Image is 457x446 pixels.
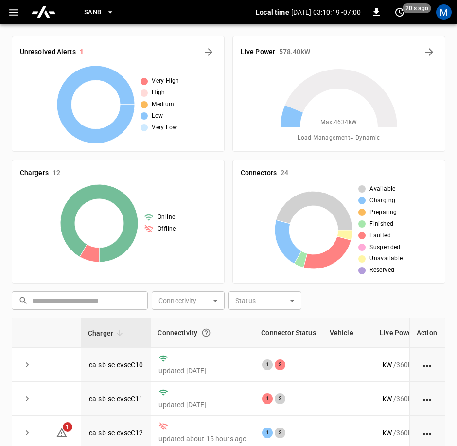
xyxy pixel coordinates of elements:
[158,213,175,222] span: Online
[279,47,310,57] h6: 578.40 kW
[422,360,434,370] div: action cell options
[369,254,403,264] span: Unavailable
[323,382,373,416] td: -
[152,111,163,121] span: Low
[369,208,397,217] span: Preparing
[197,324,215,341] button: Connection between the charger and our software.
[241,168,277,178] h6: Connectors
[158,324,247,341] div: Connectivity
[20,426,35,440] button: expand row
[158,434,246,444] p: updated about 15 hours ago
[158,366,246,375] p: updated [DATE]
[381,394,437,404] div: / 360 kW
[275,359,285,370] div: 2
[262,428,273,438] div: 1
[53,168,60,178] h6: 12
[89,429,143,437] a: ca-sb-se-evseC12
[436,4,452,20] div: profile-icon
[80,47,84,57] h6: 1
[323,348,373,382] td: -
[369,196,395,206] span: Charging
[392,4,407,20] button: set refresh interval
[20,168,49,178] h6: Chargers
[152,100,174,109] span: Medium
[298,133,380,143] span: Load Management = Dynamic
[323,318,373,348] th: Vehicle
[275,428,285,438] div: 2
[422,394,434,404] div: action cell options
[369,266,394,275] span: Reserved
[403,3,431,13] span: 20 s ago
[56,428,68,436] a: 1
[152,76,179,86] span: Very High
[422,44,437,60] button: Energy Overview
[256,7,289,17] p: Local time
[275,393,285,404] div: 2
[381,428,437,438] div: / 360 kW
[158,224,176,234] span: Offline
[20,392,35,406] button: expand row
[262,393,273,404] div: 1
[80,3,118,22] button: SanB
[381,360,392,370] p: - kW
[152,123,177,133] span: Very Low
[63,422,72,432] span: 1
[88,327,126,339] span: Charger
[201,44,216,60] button: All Alerts
[89,395,143,403] a: ca-sb-se-evseC11
[84,7,102,18] span: SanB
[158,400,246,410] p: updated [DATE]
[20,357,35,372] button: expand row
[369,184,396,194] span: Available
[381,394,392,404] p: - kW
[31,3,56,21] img: ampcontrol.io logo
[20,47,76,57] h6: Unresolved Alerts
[152,88,165,98] span: High
[291,7,361,17] p: [DATE] 03:10:19 -07:00
[369,243,401,252] span: Suspended
[369,231,391,241] span: Faulted
[381,360,437,370] div: / 360 kW
[89,361,143,369] a: ca-sb-se-evseC10
[262,359,273,370] div: 1
[241,47,275,57] h6: Live Power
[369,219,393,229] span: Finished
[409,318,445,348] th: Action
[373,318,445,348] th: Live Power
[320,118,357,127] span: Max. 4634 kW
[381,428,392,438] p: - kW
[254,318,322,348] th: Connector Status
[422,428,434,438] div: action cell options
